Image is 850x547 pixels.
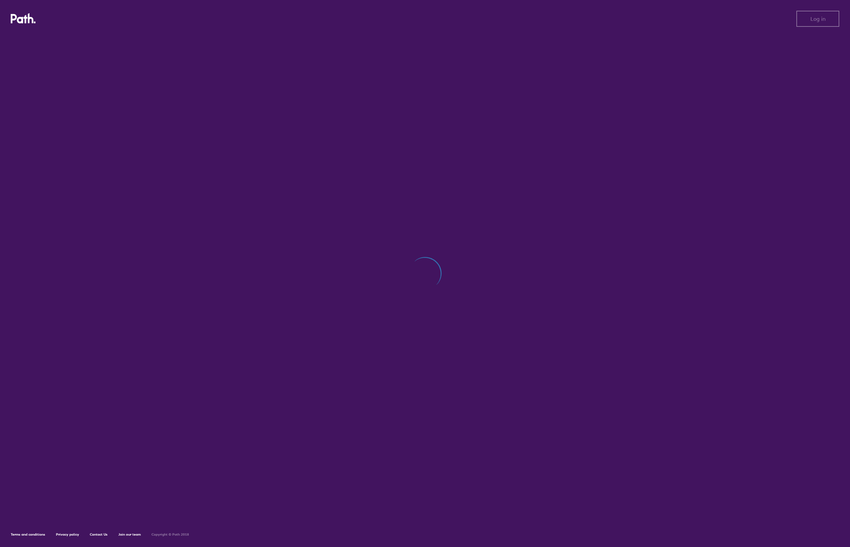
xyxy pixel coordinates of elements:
h6: Copyright © Path 2018 [151,533,189,537]
a: Contact Us [90,532,108,537]
a: Privacy policy [56,532,79,537]
span: Log in [810,16,826,22]
a: Join our team [118,532,141,537]
button: Log in [796,11,839,27]
a: Terms and conditions [11,532,45,537]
